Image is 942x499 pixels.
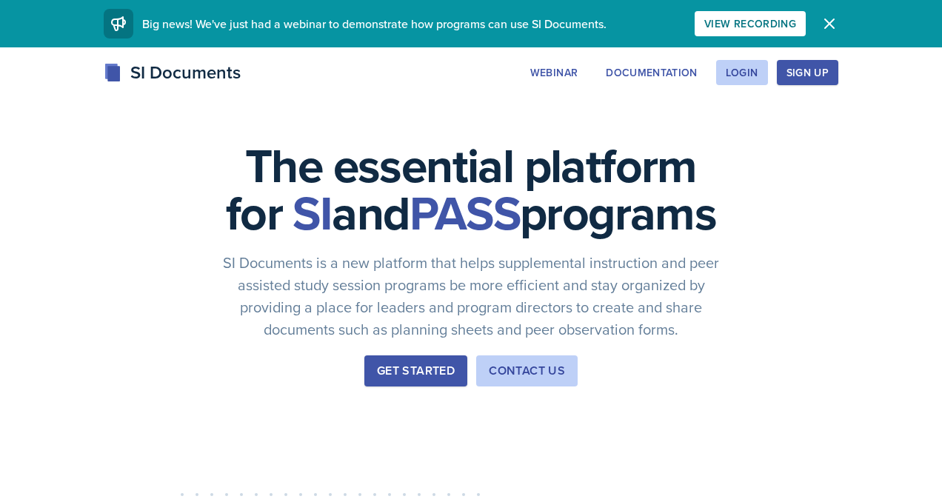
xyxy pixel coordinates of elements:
div: Sign Up [786,67,829,78]
button: Documentation [596,60,707,85]
div: Login [726,67,758,78]
button: Contact Us [476,355,578,386]
div: Contact Us [489,362,565,380]
div: Documentation [606,67,698,78]
span: Big news! We've just had a webinar to demonstrate how programs can use SI Documents. [142,16,607,32]
button: Sign Up [777,60,838,85]
button: View Recording [695,11,806,36]
div: SI Documents [104,59,241,86]
button: Webinar [521,60,587,85]
button: Get Started [364,355,467,386]
div: Get Started [377,362,455,380]
div: View Recording [704,18,796,30]
button: Login [716,60,768,85]
div: Webinar [530,67,578,78]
